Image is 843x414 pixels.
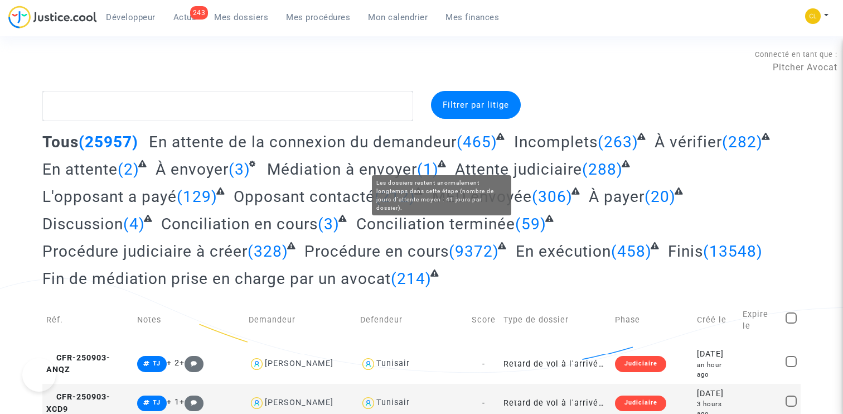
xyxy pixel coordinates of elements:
[318,215,340,233] span: (3)
[457,133,497,151] span: (465)
[515,215,546,233] span: (59)
[267,160,417,179] span: Médiation à envoyer
[42,215,123,233] span: Discussion
[482,359,485,369] span: -
[645,187,676,206] span: (20)
[149,133,457,151] span: En attente de la connexion du demandeur
[615,396,666,411] div: Judiciaire
[180,397,204,407] span: +
[265,398,333,407] div: [PERSON_NAME]
[697,388,735,400] div: [DATE]
[177,187,217,206] span: (129)
[703,242,763,261] span: (13548)
[356,215,515,233] span: Conciliation terminée
[417,160,439,179] span: (1)
[722,133,763,151] span: (282)
[123,215,145,233] span: (4)
[697,348,735,360] div: [DATE]
[582,160,623,179] span: (288)
[516,242,611,261] span: En exécution
[167,358,180,368] span: + 2
[214,12,268,22] span: Mes dossiers
[615,356,666,372] div: Judiciaire
[360,356,376,372] img: icon-user.svg
[356,296,468,344] td: Defendeur
[500,296,611,344] td: Type de dossier
[375,187,415,206] span: (212)
[42,242,248,261] span: Procédure judiciaire à créer
[589,187,645,206] span: À payer
[46,392,110,414] span: CFR-250903-XCD9
[249,356,265,372] img: icon-user.svg
[42,187,177,206] span: L'opposant a payé
[739,296,782,344] td: Expire le
[376,359,410,368] div: Tunisair
[693,296,739,344] td: Créé le
[42,296,134,344] td: Réf.
[482,398,485,408] span: -
[118,160,139,179] span: (2)
[164,9,206,26] a: 243Actus
[443,100,509,110] span: Filtrer par litige
[42,133,79,151] span: Tous
[668,242,703,261] span: Finis
[360,395,376,411] img: icon-user.svg
[133,296,245,344] td: Notes
[245,296,356,344] td: Demandeur
[79,133,138,151] span: (25957)
[249,395,265,411] img: icon-user.svg
[156,160,229,179] span: À envoyer
[265,359,333,368] div: [PERSON_NAME]
[755,50,837,59] span: Connecté en tant que :
[42,160,118,179] span: En attente
[437,9,508,26] a: Mes finances
[611,296,692,344] td: Phase
[248,242,288,261] span: (328)
[22,358,56,392] iframe: Help Scout Beacon - Open
[167,397,180,407] span: + 1
[277,9,359,26] a: Mes procédures
[234,187,375,206] span: Opposant contacté
[449,242,499,261] span: (9372)
[229,160,250,179] span: (3)
[368,12,428,22] span: Mon calendrier
[304,242,449,261] span: Procédure en cours
[655,133,722,151] span: À vérifier
[697,360,735,380] div: an hour ago
[598,133,638,151] span: (263)
[455,160,582,179] span: Attente judiciaire
[42,269,391,288] span: Fin de médiation prise en charge par un avocat
[376,398,410,407] div: Tunisair
[514,133,598,151] span: Incomplets
[391,269,432,288] span: (214)
[97,9,164,26] a: Développeur
[445,12,499,22] span: Mes finances
[190,6,209,20] div: 243
[161,215,318,233] span: Conciliation en cours
[532,187,573,206] span: (306)
[173,12,197,22] span: Actus
[805,8,821,24] img: f0b917ab549025eb3af43f3c4438ad5d
[46,353,110,375] span: CFR-250903-ANQZ
[468,296,500,344] td: Score
[153,399,161,406] span: TJ
[106,12,156,22] span: Développeur
[359,9,437,26] a: Mon calendrier
[611,242,652,261] span: (458)
[8,6,97,28] img: jc-logo.svg
[500,344,611,383] td: Retard de vol à l'arrivée (hors UE - Convention de [GEOGRAPHIC_DATA])
[432,187,532,206] span: MED envoyée
[153,360,161,367] span: TJ
[180,358,204,368] span: +
[205,9,277,26] a: Mes dossiers
[286,12,350,22] span: Mes procédures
